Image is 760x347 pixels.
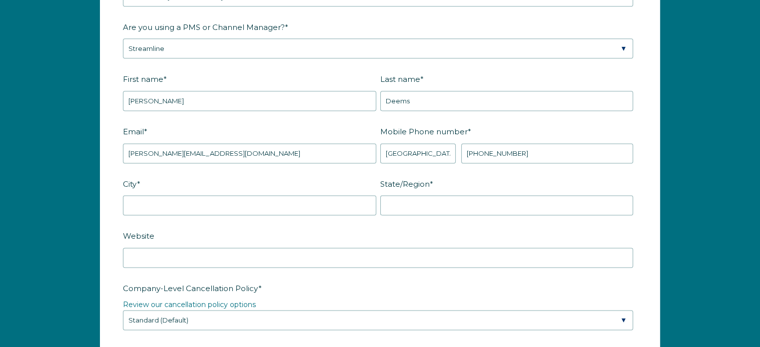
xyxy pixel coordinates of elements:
[123,281,258,296] span: Company-Level Cancellation Policy
[380,124,468,139] span: Mobile Phone number
[380,71,420,87] span: Last name
[123,300,256,309] a: Review our cancellation policy options
[123,71,163,87] span: First name
[123,228,154,244] span: Website
[123,19,285,35] span: Are you using a PMS or Channel Manager?
[380,176,430,192] span: State/Region
[123,176,137,192] span: City
[123,124,144,139] span: Email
